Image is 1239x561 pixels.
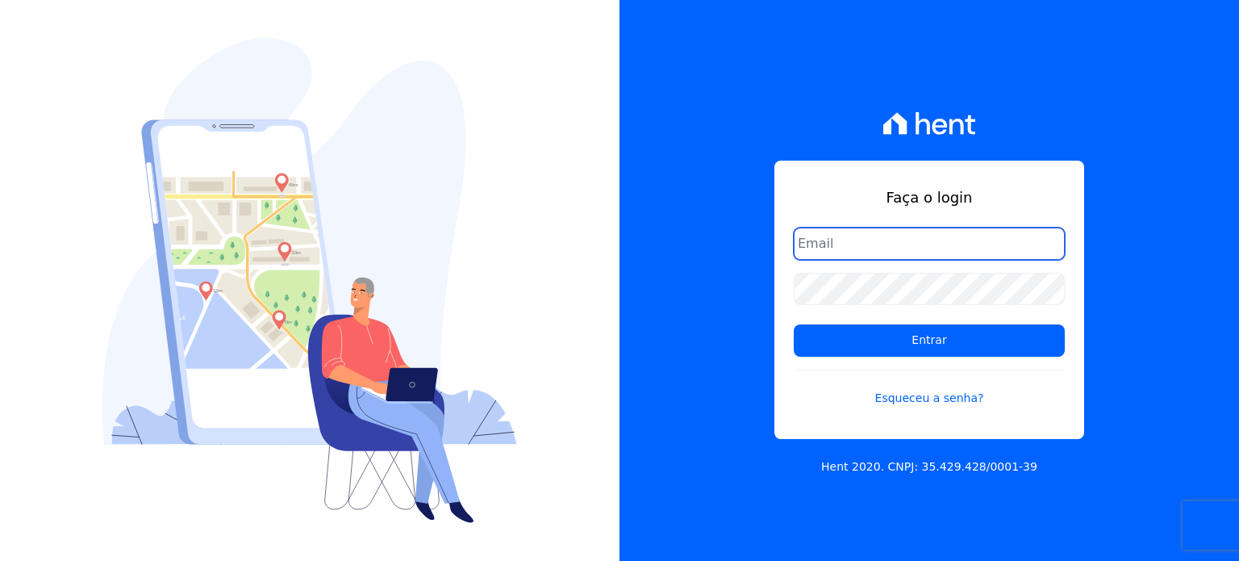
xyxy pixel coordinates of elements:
[794,370,1065,407] a: Esqueceu a senha?
[794,186,1065,208] h1: Faça o login
[794,324,1065,357] input: Entrar
[102,38,517,523] img: Login
[794,228,1065,260] input: Email
[821,458,1037,475] p: Hent 2020. CNPJ: 35.429.428/0001-39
